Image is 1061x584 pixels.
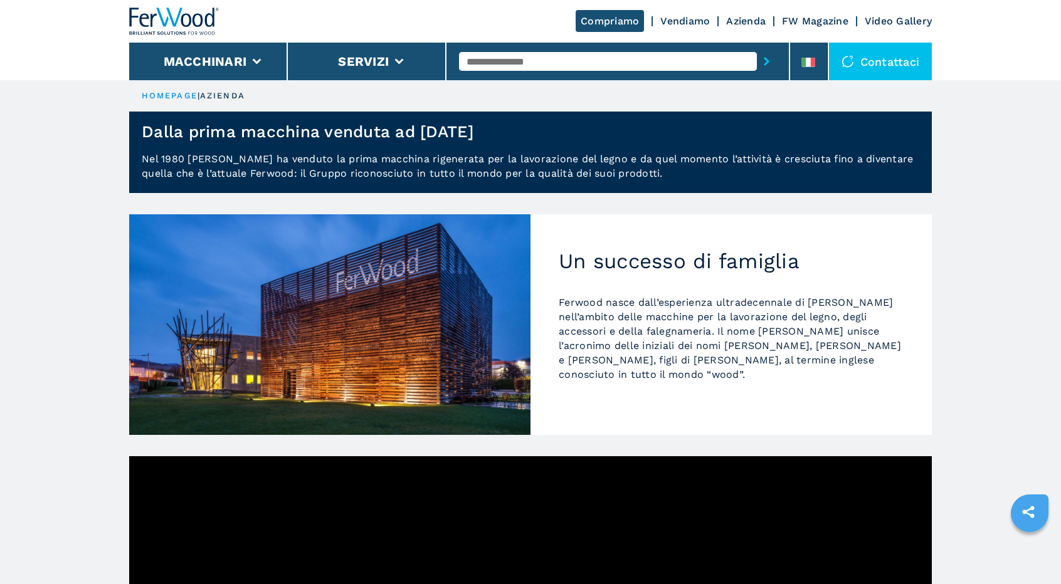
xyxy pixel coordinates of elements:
[164,54,247,69] button: Macchinari
[782,15,848,27] a: FW Magazine
[660,15,710,27] a: Vendiamo
[1013,496,1044,528] a: sharethis
[338,54,389,69] button: Servizi
[559,249,904,274] h2: Un successo di famiglia
[198,91,200,100] span: |
[865,15,932,27] a: Video Gallery
[726,15,766,27] a: Azienda
[129,152,932,193] p: Nel 1980 [PERSON_NAME] ha venduto la prima macchina rigenerata per la lavorazione del legno e da ...
[559,295,904,382] p: Ferwood nasce dall’esperienza ultradecennale di [PERSON_NAME] nell’ambito delle macchine per la l...
[129,214,530,435] img: Un successo di famiglia
[200,90,245,102] p: azienda
[142,122,474,142] h1: Dalla prima macchina venduta ad [DATE]
[757,47,776,76] button: submit-button
[842,55,854,68] img: Contattaci
[576,10,644,32] a: Compriamo
[829,43,932,80] div: Contattaci
[142,91,198,100] a: HOMEPAGE
[129,8,219,35] img: Ferwood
